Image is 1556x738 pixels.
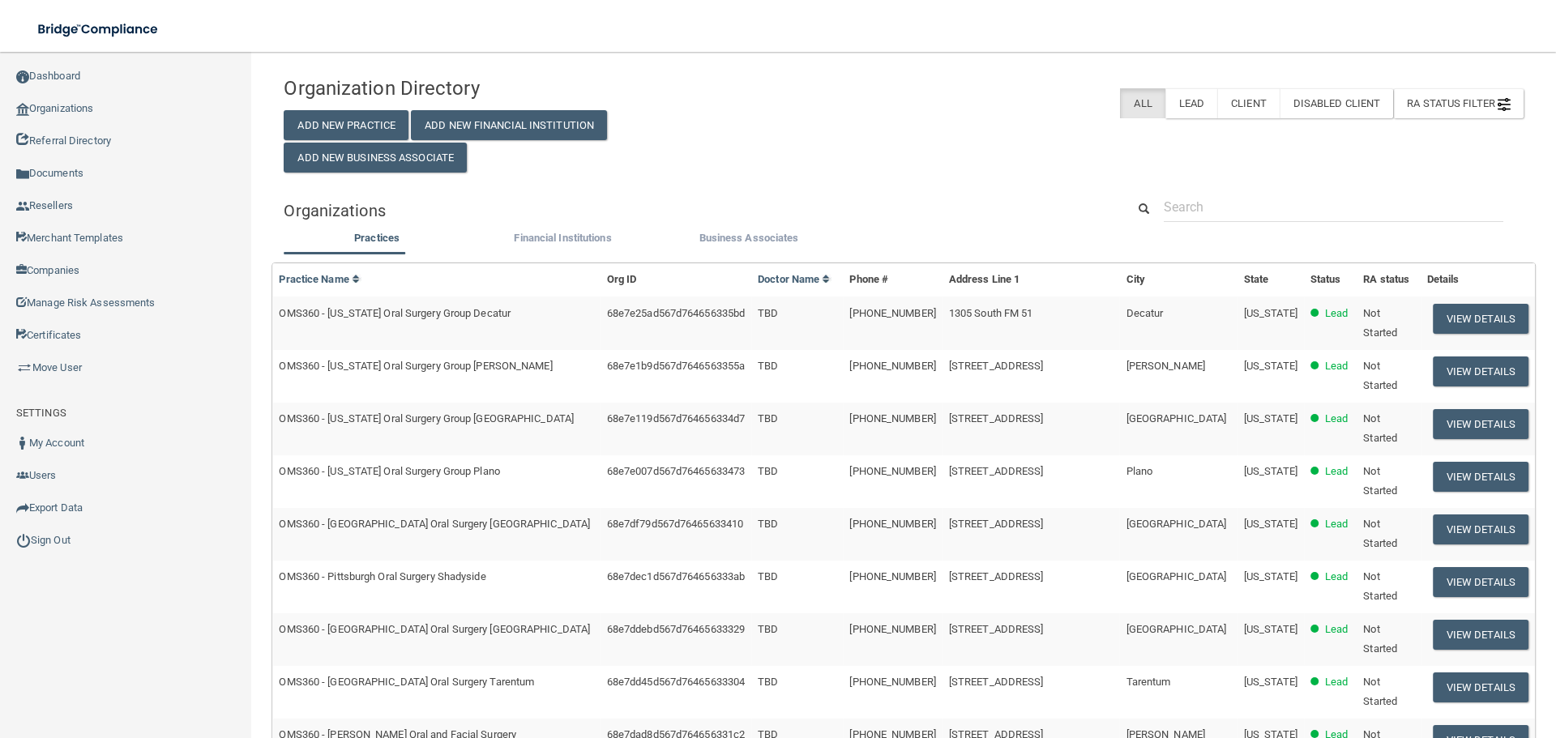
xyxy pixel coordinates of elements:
span: 68e7e25ad567d764656335bd [607,307,745,319]
span: Not Started [1363,465,1397,497]
img: ic_reseller.de258add.png [16,200,29,213]
span: TBD [758,412,778,424]
span: [US_STATE] [1244,623,1297,635]
label: Financial Institutions [478,228,648,248]
span: 1305 South FM 51 [949,307,1033,319]
span: 68e7dec1d567d764656333ab [607,570,745,582]
li: Financial Institutions [470,228,656,252]
th: Details [1421,263,1535,296]
span: [US_STATE] [1244,465,1297,477]
span: TBD [758,465,778,477]
span: [US_STATE] [1244,676,1297,688]
span: [PERSON_NAME] [1126,360,1205,372]
p: Lead [1325,567,1348,587]
span: Not Started [1363,307,1397,339]
img: ic_dashboard_dark.d01f4a41.png [16,70,29,83]
button: View Details [1433,672,1528,702]
button: View Details [1433,356,1528,386]
p: Lead [1325,462,1348,481]
button: Add New Practice [284,110,408,140]
span: Tarentum [1126,676,1171,688]
img: briefcase.64adab9b.png [16,360,32,376]
p: Lead [1325,672,1348,692]
img: icon-users.e205127d.png [16,469,29,482]
span: [US_STATE] [1244,570,1297,582]
img: bridge_compliance_login_screen.278c3ca4.svg [24,13,173,46]
th: RA status [1357,263,1420,296]
span: 68e7ddebd567d76465633329 [607,623,745,635]
label: Practices [292,228,461,248]
span: Not Started [1363,676,1397,707]
p: Lead [1325,409,1348,429]
span: OMS360 - [US_STATE] Oral Surgery Group Decatur [279,307,511,319]
span: Not Started [1363,623,1397,655]
span: [US_STATE] [1244,307,1297,319]
span: TBD [758,623,778,635]
button: View Details [1433,567,1528,597]
img: organization-icon.f8decf85.png [16,103,29,116]
span: [PHONE_NUMBER] [849,570,935,582]
button: View Details [1433,304,1528,334]
span: TBD [758,360,778,372]
img: icon-export.b9366987.png [16,501,29,514]
span: 68e7e1b9d567d7646563355a [607,360,745,372]
span: [PHONE_NUMBER] [849,623,935,635]
button: View Details [1433,409,1528,439]
span: 68e7dd45d567d76465633304 [607,676,745,688]
a: Doctor Name [758,273,831,285]
span: Practices [354,232,400,244]
li: Practices [284,228,469,252]
span: [US_STATE] [1244,360,1297,372]
span: [STREET_ADDRESS] [949,412,1044,424]
th: Phone # [843,263,942,296]
span: TBD [758,518,778,530]
span: [PHONE_NUMBER] [849,465,935,477]
span: OMS360 - Pittsburgh Oral Surgery Shadyside [279,570,485,582]
a: Practice Name [279,273,360,285]
span: [STREET_ADDRESS] [949,360,1044,372]
span: RA Status Filter [1407,97,1511,109]
span: [PHONE_NUMBER] [849,676,935,688]
span: OMS360 - [US_STATE] Oral Surgery Group [PERSON_NAME] [279,360,552,372]
label: SETTINGS [16,403,66,423]
span: Business Associates [699,232,799,244]
label: All [1120,88,1165,118]
h5: Organizations [284,202,1102,220]
label: Client [1217,88,1280,118]
span: [GEOGRAPHIC_DATA] [1126,412,1227,424]
span: [PHONE_NUMBER] [849,412,935,424]
input: Search [1164,192,1503,222]
th: Org ID [601,263,751,296]
button: View Details [1433,620,1528,650]
span: [STREET_ADDRESS] [949,465,1044,477]
p: Lead [1325,620,1348,639]
img: icon-documents.8dae5593.png [16,168,29,181]
span: [GEOGRAPHIC_DATA] [1126,623,1227,635]
span: Not Started [1363,360,1397,391]
label: Business Associates [664,228,833,248]
img: icon-filter@2x.21656d0b.png [1498,98,1511,111]
span: [GEOGRAPHIC_DATA] [1126,570,1227,582]
span: Financial Institutions [514,232,611,244]
span: OMS360 - [GEOGRAPHIC_DATA] Oral Surgery Tarentum [279,676,534,688]
span: [PHONE_NUMBER] [849,518,935,530]
p: Lead [1325,304,1348,323]
span: Plano [1126,465,1153,477]
img: ic_power_dark.7ecde6b1.png [16,533,31,548]
span: Decatur [1126,307,1164,319]
span: OMS360 - [GEOGRAPHIC_DATA] Oral Surgery [GEOGRAPHIC_DATA] [279,518,590,530]
label: Disabled Client [1280,88,1394,118]
p: Lead [1325,356,1348,376]
h4: Organization Directory [284,78,681,99]
span: [STREET_ADDRESS] [949,623,1044,635]
span: TBD [758,676,778,688]
span: TBD [758,570,778,582]
button: View Details [1433,462,1528,492]
span: Not Started [1363,518,1397,549]
span: [PHONE_NUMBER] [849,360,935,372]
span: 68e7e119d567d764656334d7 [607,412,745,424]
li: Business Associate [656,228,841,252]
span: [US_STATE] [1244,518,1297,530]
button: View Details [1433,514,1528,544]
span: 68e7df79d567d76465633410 [607,518,743,530]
